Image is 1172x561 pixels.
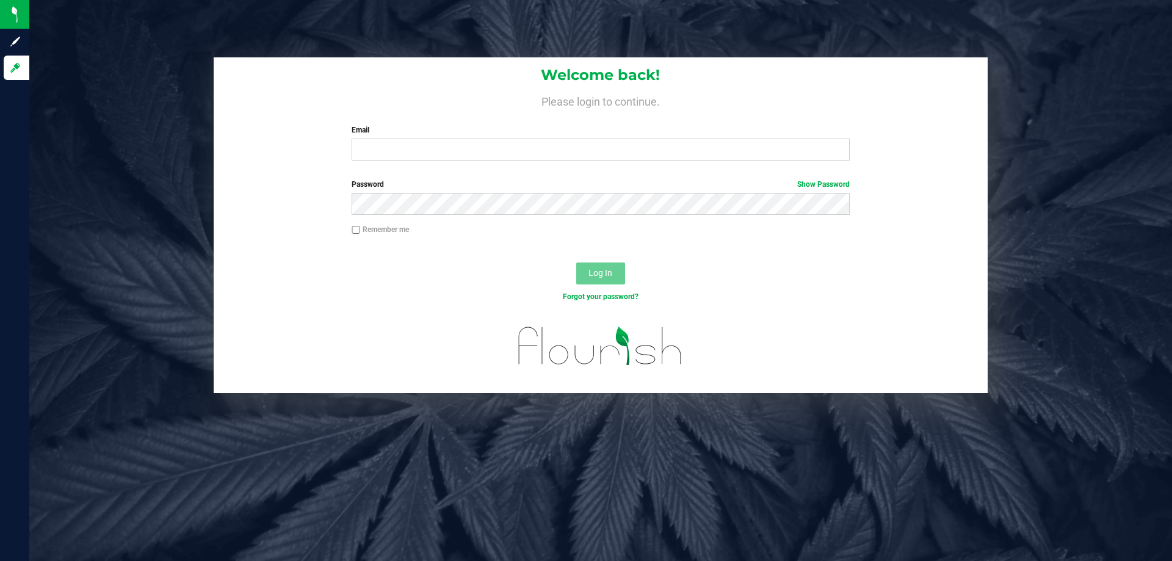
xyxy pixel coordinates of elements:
[352,125,849,136] label: Email
[9,62,21,74] inline-svg: Log in
[504,315,697,377] img: flourish_logo.svg
[576,262,625,284] button: Log In
[352,180,384,189] span: Password
[214,67,988,83] h1: Welcome back!
[214,93,988,107] h4: Please login to continue.
[797,180,850,189] a: Show Password
[352,224,409,235] label: Remember me
[563,292,638,301] a: Forgot your password?
[588,268,612,278] span: Log In
[352,226,360,234] input: Remember me
[9,35,21,48] inline-svg: Sign up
